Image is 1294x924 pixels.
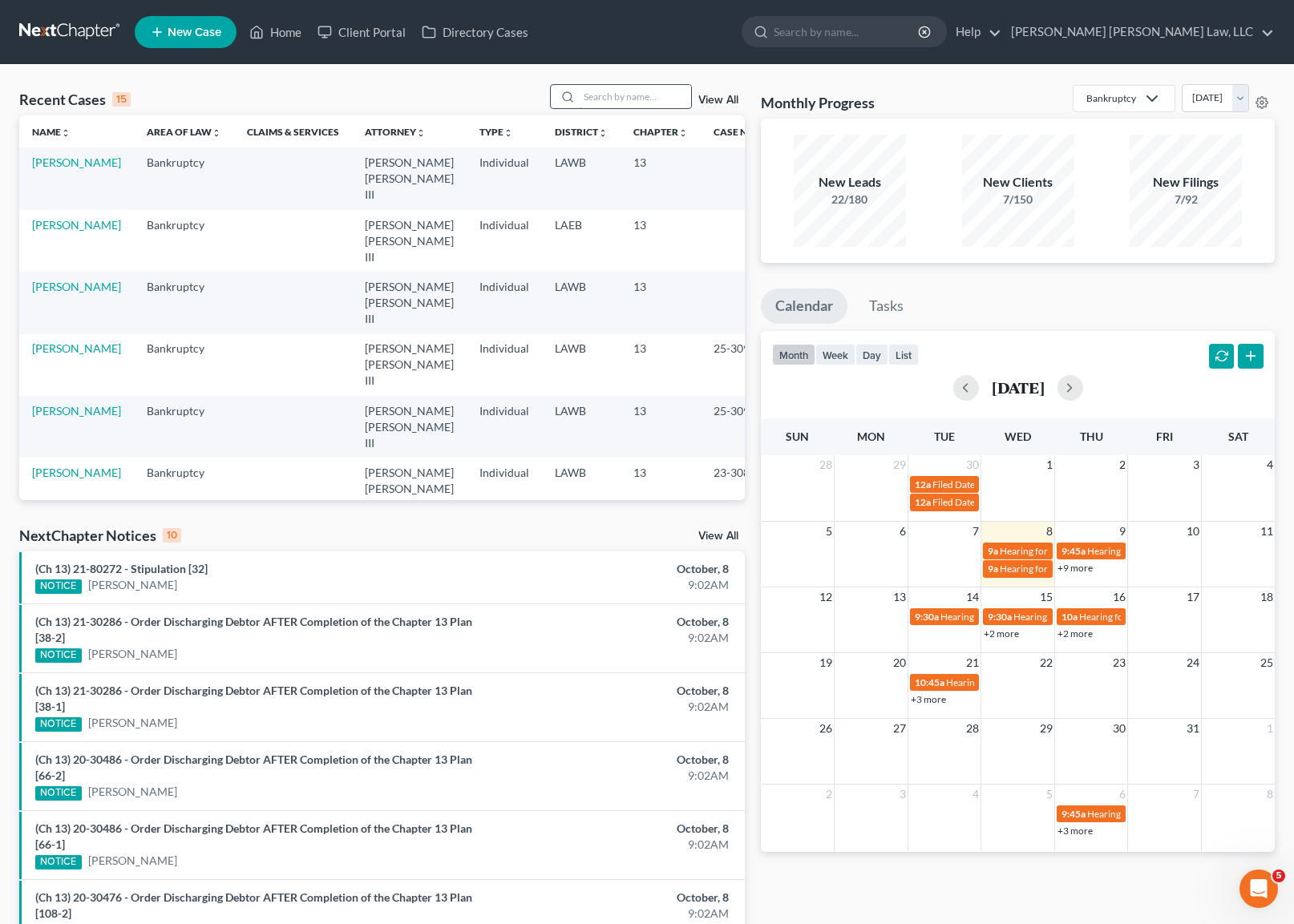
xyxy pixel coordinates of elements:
a: Districtunfold_more [555,126,608,138]
td: 13 [621,272,701,333]
a: +3 more [911,693,946,705]
span: Sat [1228,430,1248,443]
td: Bankruptcy [134,396,234,458]
td: 13 [621,458,701,519]
span: 10:45a [915,676,944,688]
a: Attorneyunfold_more [365,126,426,138]
td: LAWB [542,272,621,333]
div: New Leads [794,173,906,192]
td: 23-30825 [701,458,778,519]
td: 25-30932 [701,334,778,396]
span: 9:45a [1061,545,1086,557]
td: LAWB [542,458,621,519]
span: 18 [1259,587,1275,607]
span: 2 [824,785,834,804]
span: 13 [892,587,908,607]
span: 6 [898,522,908,541]
span: 3 [1191,455,1201,474]
div: 9:02AM [508,630,729,646]
span: Filed Date for [PERSON_NAME] [932,496,1066,508]
span: 23 [1111,653,1127,672]
span: Hearing for [US_STATE] Safety Association of Timbermen - Self I [1013,611,1277,623]
a: Nameunfold_more [32,126,71,138]
div: 9:02AM [508,768,729,784]
td: Bankruptcy [134,147,234,209]
td: [PERSON_NAME] [PERSON_NAME] III [352,334,467,396]
a: (Ch 13) 20-30476 - Order Discharging Debtor AFTER Completion of the Chapter 13 Plan [108-2] [35,890,472,920]
td: Individual [467,147,542,209]
span: 8 [1045,522,1054,541]
div: 10 [163,528,181,543]
span: Hearing for [PERSON_NAME] [1087,545,1212,557]
div: Bankruptcy [1086,91,1136,105]
div: October, 8 [508,890,729,906]
span: 21 [964,653,981,672]
td: Individual [467,458,542,519]
iframe: Intercom live chat [1239,870,1278,908]
span: 14 [964,587,981,607]
span: 26 [818,719,834,738]
a: [PERSON_NAME] [88,784,177,800]
th: Claims & Services [234,115,352,147]
a: (Ch 13) 21-30286 - Order Discharging Debtor AFTER Completion of the Chapter 13 Plan [38-1] [35,684,472,713]
a: Tasks [855,288,918,324]
span: 29 [892,455,908,474]
i: unfold_more [61,128,71,138]
div: NextChapter Notices [19,526,181,545]
input: Search by name... [774,17,920,46]
button: month [772,344,815,365]
button: week [815,344,855,365]
span: 9a [988,545,998,557]
button: day [855,344,888,365]
span: 2 [1118,455,1127,474]
td: Individual [467,396,542,458]
td: [PERSON_NAME] [PERSON_NAME] III [352,147,467,209]
a: [PERSON_NAME] [32,218,121,232]
a: Client Portal [309,18,414,46]
td: Bankruptcy [134,272,234,333]
span: 9:30a [988,611,1012,623]
a: +3 more [1057,825,1093,837]
span: Hearing for [US_STATE] Safety Association of Timbermen - Self I [940,611,1204,623]
td: [PERSON_NAME] [PERSON_NAME] III [352,458,467,519]
span: 30 [964,455,981,474]
span: 5 [1272,870,1285,882]
span: Hearing for [PERSON_NAME] [1079,611,1204,623]
a: [PERSON_NAME] [32,404,121,418]
i: unfold_more [598,128,608,138]
a: (Ch 13) 20-30486 - Order Discharging Debtor AFTER Completion of the Chapter 13 Plan [66-2] [35,753,472,782]
span: 25 [1259,653,1275,672]
div: October, 8 [508,683,729,699]
td: LAEB [542,210,621,272]
span: 1 [1045,455,1054,474]
span: Hearing for [PERSON_NAME] [1000,545,1125,557]
div: 15 [112,92,131,107]
span: 12a [915,496,931,508]
div: 22/180 [794,192,906,208]
a: [PERSON_NAME] [PERSON_NAME] Law, LLC [1003,18,1274,46]
div: NOTICE [35,855,82,870]
a: (Ch 13) 21-80272 - Stipulation [32] [35,562,208,575]
td: [PERSON_NAME] [PERSON_NAME] III [352,272,467,333]
a: +9 more [1057,562,1093,574]
a: [PERSON_NAME] [88,853,177,869]
span: Hearing for [PERSON_NAME] [1000,563,1125,575]
div: New Clients [962,173,1074,192]
a: View All [698,95,738,106]
div: NOTICE [35,786,82,801]
h2: [DATE] [992,379,1045,396]
a: [PERSON_NAME] [88,646,177,662]
span: 11 [1259,522,1275,541]
a: Case Nounfold_more [714,126,765,138]
span: New Case [168,26,221,38]
span: 7 [1191,785,1201,804]
span: Wed [1005,430,1031,443]
a: Area of Lawunfold_more [147,126,221,138]
a: Chapterunfold_more [633,126,688,138]
div: October, 8 [508,752,729,768]
span: 10a [1061,611,1078,623]
span: 1 [1265,719,1275,738]
td: [PERSON_NAME] [PERSON_NAME] III [352,396,467,458]
span: 5 [1045,785,1054,804]
span: 20 [892,653,908,672]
